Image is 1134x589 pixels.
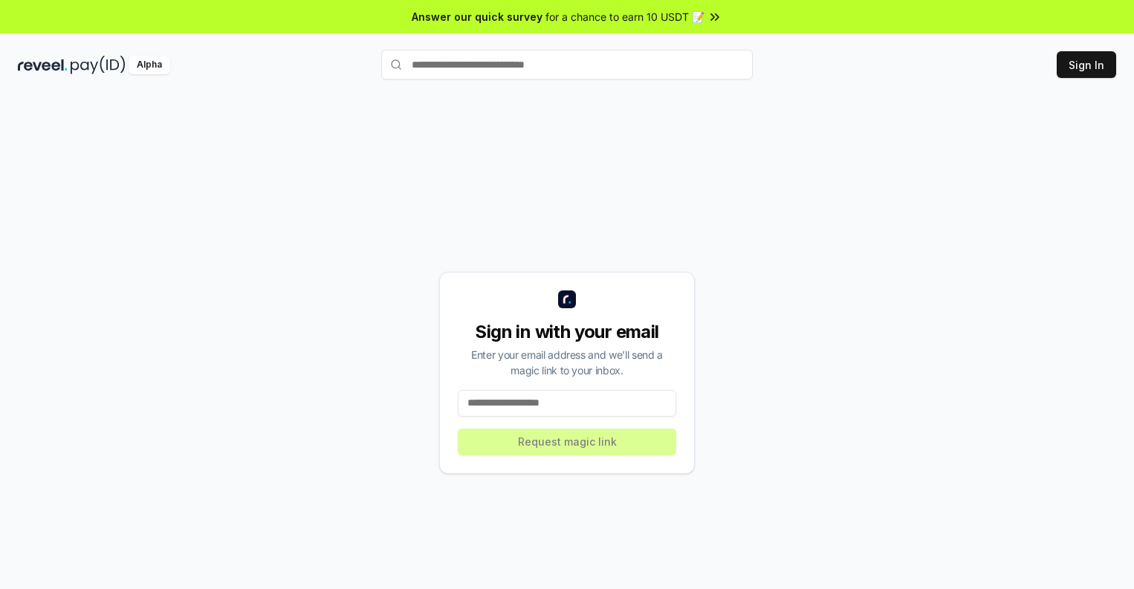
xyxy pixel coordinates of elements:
[412,9,542,25] span: Answer our quick survey
[18,56,68,74] img: reveel_dark
[1057,51,1116,78] button: Sign In
[558,290,576,308] img: logo_small
[458,320,676,344] div: Sign in with your email
[129,56,170,74] div: Alpha
[71,56,126,74] img: pay_id
[545,9,704,25] span: for a chance to earn 10 USDT 📝
[458,347,676,378] div: Enter your email address and we’ll send a magic link to your inbox.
